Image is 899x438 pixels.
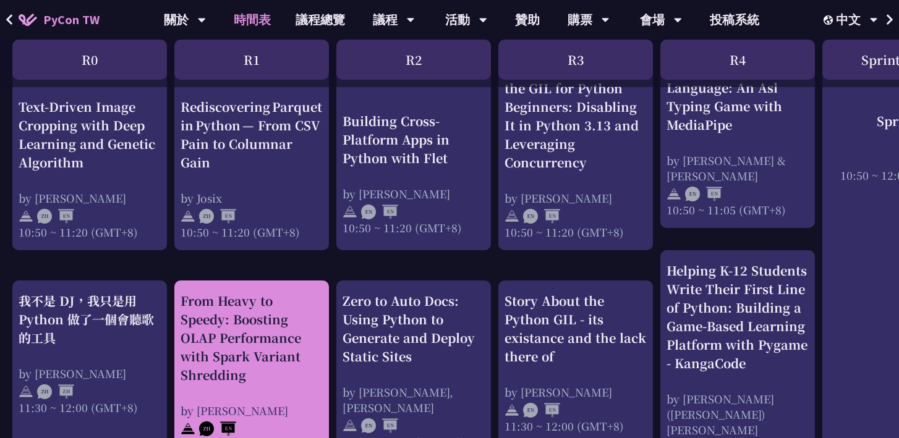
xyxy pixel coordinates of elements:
img: ZHEN.371966e.svg [37,209,74,224]
div: Helping K-12 Students Write Their First Line of Python: Building a Game-Based Learning Platform w... [667,261,809,373]
img: svg+xml;base64,PHN2ZyB4bWxucz0iaHR0cDovL3d3dy53My5vcmcvMjAwMC9zdmciIHdpZHRoPSIyNCIgaGVpZ2h0PSIyNC... [19,209,33,224]
div: From Heavy to Speedy: Boosting OLAP Performance with Spark Variant Shredding [181,292,323,384]
img: svg+xml;base64,PHN2ZyB4bWxucz0iaHR0cDovL3d3dy53My5vcmcvMjAwMC9zdmciIHdpZHRoPSIyNCIgaGVpZ2h0PSIyNC... [505,209,519,224]
div: by [PERSON_NAME] [505,190,647,206]
div: Building Cross-Platform Apps in Python with Flet [343,111,485,167]
img: svg+xml;base64,PHN2ZyB4bWxucz0iaHR0cDovL3d3dy53My5vcmcvMjAwMC9zdmciIHdpZHRoPSIyNCIgaGVpZ2h0PSIyNC... [181,209,195,224]
div: by Josix [181,190,323,206]
div: Zero to Auto Docs: Using Python to Generate and Deploy Static Sites [343,292,485,366]
div: by [PERSON_NAME] [181,403,323,418]
div: 10:50 ~ 11:05 (GMT+8) [667,202,809,217]
div: by [PERSON_NAME] [19,190,161,206]
div: 10:50 ~ 11:20 (GMT+8) [19,224,161,240]
div: 我不是 DJ，我只是用 Python 做了一個會聽歌的工具 [19,292,161,347]
div: by [PERSON_NAME], [PERSON_NAME] [343,384,485,415]
img: ENEN.5a408d1.svg [361,418,398,433]
img: svg+xml;base64,PHN2ZyB4bWxucz0iaHR0cDovL3d3dy53My5vcmcvMjAwMC9zdmciIHdpZHRoPSIyNCIgaGVpZ2h0PSIyNC... [19,384,33,399]
a: Building Cross-Platform Apps in Python with Flet by [PERSON_NAME] 10:50 ~ 11:20 (GMT+8) [343,60,485,240]
img: svg+xml;base64,PHN2ZyB4bWxucz0iaHR0cDovL3d3dy53My5vcmcvMjAwMC9zdmciIHdpZHRoPSIyNCIgaGVpZ2h0PSIyNC... [667,187,681,201]
img: ZHEN.371966e.svg [199,421,236,436]
div: R3 [498,40,653,80]
img: svg+xml;base64,PHN2ZyB4bWxucz0iaHR0cDovL3d3dy53My5vcmcvMjAwMC9zdmciIHdpZHRoPSIyNCIgaGVpZ2h0PSIyNC... [181,421,195,436]
img: Home icon of PyCon TW 2025 [19,14,37,26]
img: ENEN.5a408d1.svg [523,209,560,224]
div: by [PERSON_NAME] ([PERSON_NAME]) [PERSON_NAME] [667,391,809,437]
div: 10:50 ~ 11:20 (GMT+8) [505,224,647,240]
a: Spell it with Sign Language: An Asl Typing Game with MediaPipe by [PERSON_NAME] & [PERSON_NAME] 1... [667,60,809,217]
img: ZHZH.38617ef.svg [37,384,74,399]
img: ENEN.5a408d1.svg [685,187,722,201]
img: ENEN.5a408d1.svg [523,403,560,418]
div: Spell it with Sign Language: An Asl Typing Game with MediaPipe [667,60,809,134]
img: svg+xml;base64,PHN2ZyB4bWxucz0iaHR0cDovL3d3dy53My5vcmcvMjAwMC9zdmciIHdpZHRoPSIyNCIgaGVpZ2h0PSIyNC... [343,204,357,219]
div: 10:50 ~ 11:20 (GMT+8) [343,219,485,235]
div: by [PERSON_NAME] [343,185,485,201]
div: Rediscovering Parquet in Python — From CSV Pain to Columnar Gain [181,98,323,172]
a: Rediscovering Parquet in Python — From CSV Pain to Columnar Gain by Josix 10:50 ~ 11:20 (GMT+8) [181,60,323,240]
img: ZHEN.371966e.svg [199,209,236,224]
a: PyCon TW [6,4,112,35]
a: Text-Driven Image Cropping with Deep Learning and Genetic Algorithm by [PERSON_NAME] 10:50 ~ 11:2... [19,60,161,240]
div: R2 [336,40,491,80]
img: ENEN.5a408d1.svg [361,204,398,219]
div: An Introduction to the GIL for Python Beginners: Disabling It in Python 3.13 and Leveraging Concu... [505,61,647,172]
img: svg+xml;base64,PHN2ZyB4bWxucz0iaHR0cDovL3d3dy53My5vcmcvMjAwMC9zdmciIHdpZHRoPSIyNCIgaGVpZ2h0PSIyNC... [343,418,357,433]
span: PyCon TW [43,11,100,29]
div: 11:30 ~ 12:00 (GMT+8) [505,418,647,434]
div: by [PERSON_NAME] [19,366,161,381]
div: 10:50 ~ 11:20 (GMT+8) [181,224,323,240]
div: by [PERSON_NAME] & [PERSON_NAME] [667,153,809,183]
div: R4 [660,40,815,80]
img: Locale Icon [824,15,836,25]
img: svg+xml;base64,PHN2ZyB4bWxucz0iaHR0cDovL3d3dy53My5vcmcvMjAwMC9zdmciIHdpZHRoPSIyNCIgaGVpZ2h0PSIyNC... [505,403,519,418]
div: 11:30 ~ 12:00 (GMT+8) [19,400,161,415]
div: R1 [174,40,329,80]
div: Text-Driven Image Cropping with Deep Learning and Genetic Algorithm [19,98,161,172]
a: An Introduction to the GIL for Python Beginners: Disabling It in Python 3.13 and Leveraging Concu... [505,60,647,240]
div: by [PERSON_NAME] [505,384,647,400]
div: R0 [12,40,167,80]
div: Story About the Python GIL - its existance and the lack there of [505,292,647,366]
